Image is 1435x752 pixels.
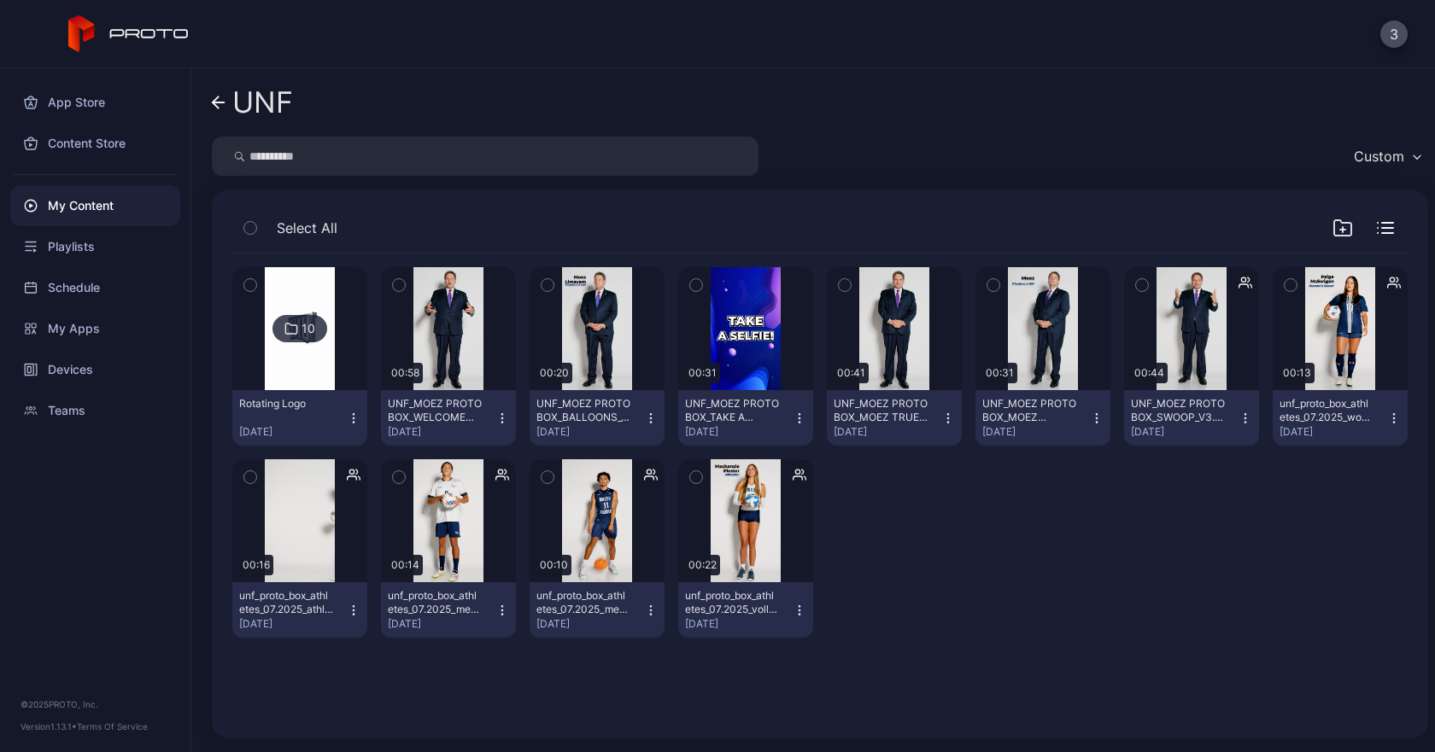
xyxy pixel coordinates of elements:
[1124,390,1259,446] button: UNF_MOEZ PROTO BOX_SWOOP_V3.mp4[DATE]
[239,617,347,631] div: [DATE]
[10,226,180,267] a: Playlists
[1273,390,1408,446] button: unf_proto_box_athletes_07.2025_women's_soccer_player_speaking_feature_1_v1 (2160p).mp4[DATE]
[20,697,170,711] div: © 2025 PROTO, Inc.
[1131,397,1225,424] div: UNF_MOEZ PROTO BOX_SWOOP_V3.mp4
[982,397,1076,424] div: UNF_MOEZ PROTO BOX_MOEZ OFFICE_V2.mp4
[678,582,813,638] button: unf_proto_box_athletes_07.2025_volleyball_player_speaking_feature_1_v1 (2160p).mp4[DATE]
[239,425,347,439] div: [DATE]
[685,589,779,616] div: unf_proto_box_athletes_07.2025_volleyball_player_speaking_feature_1_v1 (2160p).mp4
[1345,137,1428,176] button: Custom
[232,390,367,446] button: Rotating Logo[DATE]
[10,267,180,308] a: Schedule
[277,218,337,238] span: Select All
[982,425,1090,439] div: [DATE]
[685,425,793,439] div: [DATE]
[685,397,779,424] div: UNF_MOEZ PROTO BOX_TAKE A SELFIE_V1.mp4
[10,349,180,390] a: Devices
[302,321,315,336] div: 10
[1280,425,1387,439] div: [DATE]
[834,425,941,439] div: [DATE]
[10,390,180,431] a: Teams
[685,617,793,631] div: [DATE]
[530,390,665,446] button: UNF_MOEZ PROTO BOX_BALLOONS_V2.mp4[DATE]
[10,185,180,226] a: My Content
[975,390,1110,446] button: UNF_MOEZ PROTO BOX_MOEZ OFFICE_V2.mp4[DATE]
[536,617,644,631] div: [DATE]
[232,86,293,119] div: UNF
[1354,148,1404,165] div: Custom
[678,390,813,446] button: UNF_MOEZ PROTO BOX_TAKE A SELFIE_V1.mp4[DATE]
[388,617,495,631] div: [DATE]
[77,721,148,732] a: Terms Of Service
[536,425,644,439] div: [DATE]
[239,397,333,411] div: Rotating Logo
[388,589,482,616] div: unf_proto_box_athletes_07.2025_men's_soccer_player_speaking_feature_1_v1 (2160p) (1).mp4
[1380,20,1408,48] button: 3
[388,425,495,439] div: [DATE]
[10,308,180,349] a: My Apps
[827,390,962,446] button: UNF_MOEZ PROTO BOX_MOEZ TRUE NORTH_V1.mp4[DATE]
[536,397,630,424] div: UNF_MOEZ PROTO BOX_BALLOONS_V2.mp4
[1280,397,1373,424] div: unf_proto_box_athletes_07.2025_women's_soccer_player_speaking_feature_1_v1 (2160p).mp4
[10,82,180,123] a: App Store
[530,582,665,638] button: unf_proto_box_athletes_07.2025_men's_basketball_player_feature_1_v1 (2160p) (2).mp4[DATE]
[20,721,77,732] span: Version 1.13.1 •
[381,582,516,638] button: unf_proto_box_athletes_07.2025_men's_soccer_player_speaking_feature_1_v1 (2160p) (1).mp4[DATE]
[1131,425,1239,439] div: [DATE]
[381,390,516,446] button: UNF_MOEZ PROTO BOX_WELCOME TO THE NEST_V1.mp4[DATE]
[212,82,293,123] a: UNF
[239,589,333,616] div: unf_proto_box_athletes_07.2025_athlete_walk-through_1_v1 (2160p) (3).mp4
[10,123,180,164] a: Content Store
[834,397,928,424] div: UNF_MOEZ PROTO BOX_MOEZ TRUE NORTH_V1.mp4
[388,397,482,424] div: UNF_MOEZ PROTO BOX_WELCOME TO THE NEST_V1.mp4
[232,582,367,638] button: unf_proto_box_athletes_07.2025_athlete_walk-through_1_v1 (2160p) (3).mp4[DATE]
[536,589,630,616] div: unf_proto_box_athletes_07.2025_men's_basketball_player_feature_1_v1 (2160p) (2).mp4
